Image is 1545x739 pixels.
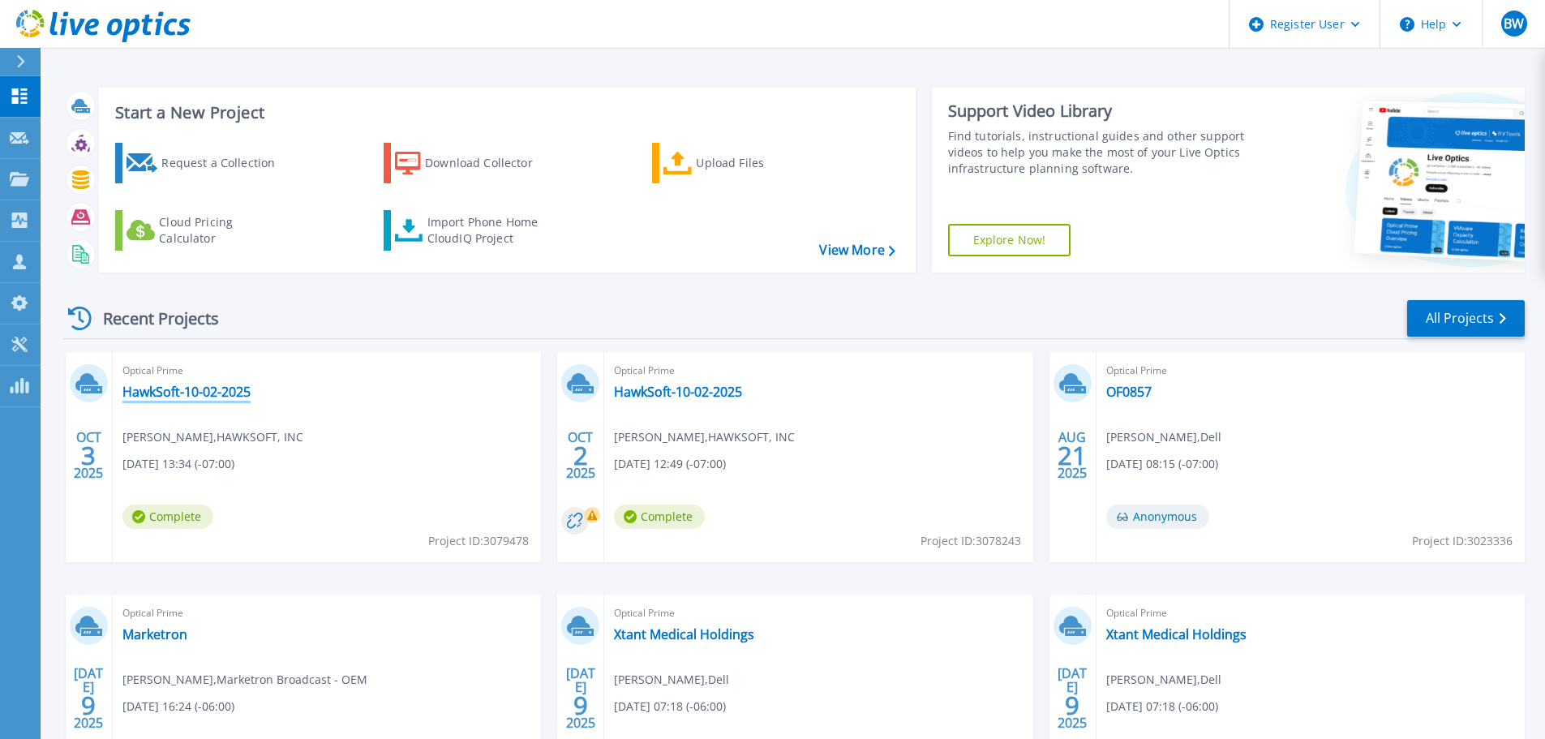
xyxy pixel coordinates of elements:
[1106,455,1218,473] span: [DATE] 08:15 (-07:00)
[1504,17,1524,30] span: BW
[652,143,833,183] a: Upload Files
[159,214,289,247] div: Cloud Pricing Calculator
[122,362,531,380] span: Optical Prime
[948,128,1251,177] div: Find tutorials, instructional guides and other support videos to help you make the most of your L...
[1407,300,1525,337] a: All Projects
[1065,698,1079,712] span: 9
[573,449,588,462] span: 2
[1057,668,1088,728] div: [DATE] 2025
[384,143,564,183] a: Download Collector
[73,668,104,728] div: [DATE] 2025
[565,668,596,728] div: [DATE] 2025
[122,671,367,689] span: [PERSON_NAME] , Marketron Broadcast - OEM
[614,698,726,715] span: [DATE] 07:18 (-06:00)
[81,698,96,712] span: 9
[122,428,303,446] span: [PERSON_NAME] , HAWKSOFT, INC
[1412,532,1513,550] span: Project ID: 3023336
[1106,428,1221,446] span: [PERSON_NAME] , Dell
[115,104,895,122] h3: Start a New Project
[427,214,554,247] div: Import Phone Home CloudIQ Project
[1106,626,1247,642] a: Xtant Medical Holdings
[614,428,795,446] span: [PERSON_NAME] , HAWKSOFT, INC
[1106,362,1515,380] span: Optical Prime
[1057,426,1088,485] div: AUG 2025
[122,384,251,400] a: HawkSoft-10-02-2025
[614,505,705,529] span: Complete
[921,532,1021,550] span: Project ID: 3078243
[1106,505,1209,529] span: Anonymous
[819,243,895,258] a: View More
[115,210,296,251] a: Cloud Pricing Calculator
[122,455,234,473] span: [DATE] 13:34 (-07:00)
[948,224,1071,256] a: Explore Now!
[1106,384,1152,400] a: OF0857
[428,532,529,550] span: Project ID: 3079478
[122,505,213,529] span: Complete
[161,147,291,179] div: Request a Collection
[73,426,104,485] div: OCT 2025
[696,147,826,179] div: Upload Files
[614,671,729,689] span: [PERSON_NAME] , Dell
[1058,449,1087,462] span: 21
[122,604,531,622] span: Optical Prime
[614,626,754,642] a: Xtant Medical Holdings
[1106,604,1515,622] span: Optical Prime
[614,455,726,473] span: [DATE] 12:49 (-07:00)
[573,698,588,712] span: 9
[62,299,241,338] div: Recent Projects
[614,384,742,400] a: HawkSoft-10-02-2025
[948,101,1251,122] div: Support Video Library
[81,449,96,462] span: 3
[425,147,555,179] div: Download Collector
[565,426,596,485] div: OCT 2025
[1106,671,1221,689] span: [PERSON_NAME] , Dell
[1106,698,1218,715] span: [DATE] 07:18 (-06:00)
[122,698,234,715] span: [DATE] 16:24 (-06:00)
[122,626,187,642] a: Marketron
[614,604,1023,622] span: Optical Prime
[614,362,1023,380] span: Optical Prime
[115,143,296,183] a: Request a Collection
